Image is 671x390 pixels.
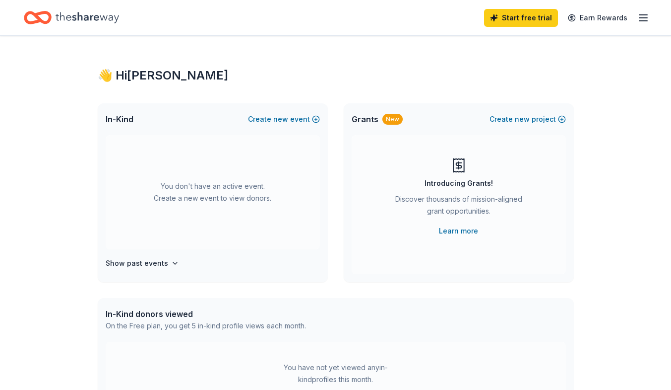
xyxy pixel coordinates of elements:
button: Createnewproject [489,113,566,125]
div: 👋 Hi [PERSON_NAME] [98,68,574,83]
button: Createnewevent [248,113,320,125]
button: Show past events [106,257,179,269]
div: Introducing Grants! [425,177,493,189]
span: new [273,113,288,125]
span: Grants [352,113,378,125]
div: New [382,114,403,125]
a: Start free trial [484,9,558,27]
h4: Show past events [106,257,168,269]
div: You don't have an active event. Create a new event to view donors. [106,135,320,249]
a: Earn Rewards [562,9,633,27]
div: Discover thousands of mission-aligned grant opportunities. [391,193,526,221]
div: On the Free plan, you get 5 in-kind profile views each month. [106,320,306,332]
div: You have not yet viewed any in-kind profiles this month. [274,362,398,386]
a: Home [24,6,119,29]
span: In-Kind [106,113,133,125]
span: new [515,113,530,125]
a: Learn more [439,225,478,237]
div: In-Kind donors viewed [106,308,306,320]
